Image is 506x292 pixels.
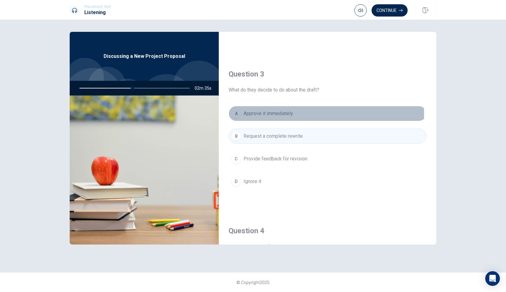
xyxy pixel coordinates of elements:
[485,271,500,286] div: Open Intercom Messenger
[237,280,269,285] span: © Copyright 2025
[70,95,219,245] img: Discussing a New Project Proposal
[229,129,427,144] button: BRequest a complete rewrite
[231,109,241,118] div: A
[229,243,427,250] span: Who will send the feedback?
[229,86,427,94] span: What do they decide to do about the draft?
[229,69,427,79] h4: Question 3
[372,4,408,17] button: Continue
[231,154,241,164] div: C
[229,106,427,121] button: AApprove it immediately
[195,81,216,95] span: 02m 35s
[84,9,111,16] h1: Listening
[104,53,185,60] span: Discussing a New Project Proposal
[244,178,261,185] span: Ignore it
[229,174,427,189] button: DIgnore it
[244,110,293,117] span: Approve it immediately
[244,133,303,140] span: Request a complete rewrite
[231,131,241,141] div: B
[229,151,427,167] button: CProvide feedback for revision
[244,155,307,163] span: Provide feedback for revision
[231,177,241,186] div: D
[229,226,427,236] h4: Question 4
[84,5,111,9] span: Placement Test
